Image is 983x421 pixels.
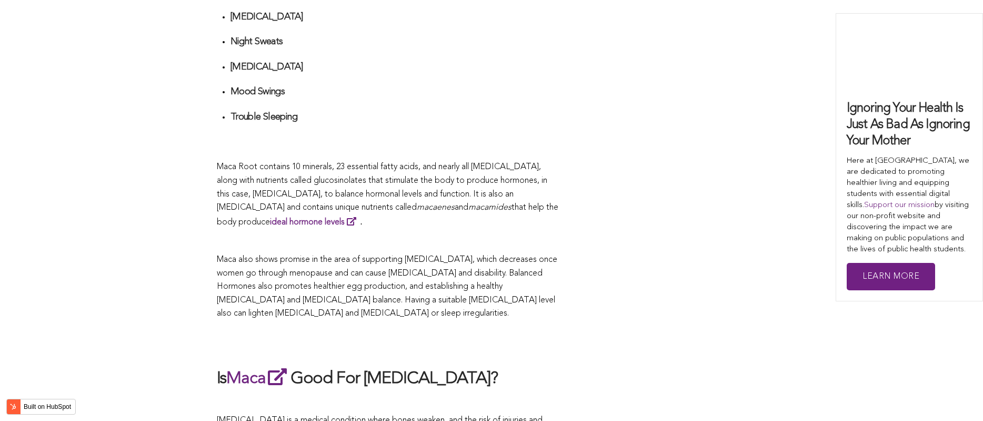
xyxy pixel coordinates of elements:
h2: Is Good For [MEDICAL_DATA]? [217,366,559,390]
img: HubSpot sprocket logo [7,400,19,413]
label: Built on HubSpot [19,400,75,414]
h4: [MEDICAL_DATA] [230,11,559,23]
button: Built on HubSpot [6,399,76,415]
span: Maca also shows promise in the area of supporting [MEDICAL_DATA], which decreases once women go t... [217,256,557,318]
h4: Mood Swings [230,86,559,98]
iframe: Chat Widget [930,370,983,421]
a: ideal hormone levels [270,218,360,227]
span: Maca Root contains 10 minerals, 23 essential fatty acids, and nearly all [MEDICAL_DATA], along wi... [217,163,547,212]
a: Maca [226,370,290,387]
strong: . [270,218,362,227]
a: Learn More [847,263,935,291]
span: macaenes [417,203,455,212]
span: and [455,203,468,212]
h4: [MEDICAL_DATA] [230,61,559,73]
h4: Trouble Sleeping [230,111,559,123]
span: that help the body produce [217,203,558,227]
h4: Night Sweats [230,36,559,48]
span: macamides [468,203,511,212]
